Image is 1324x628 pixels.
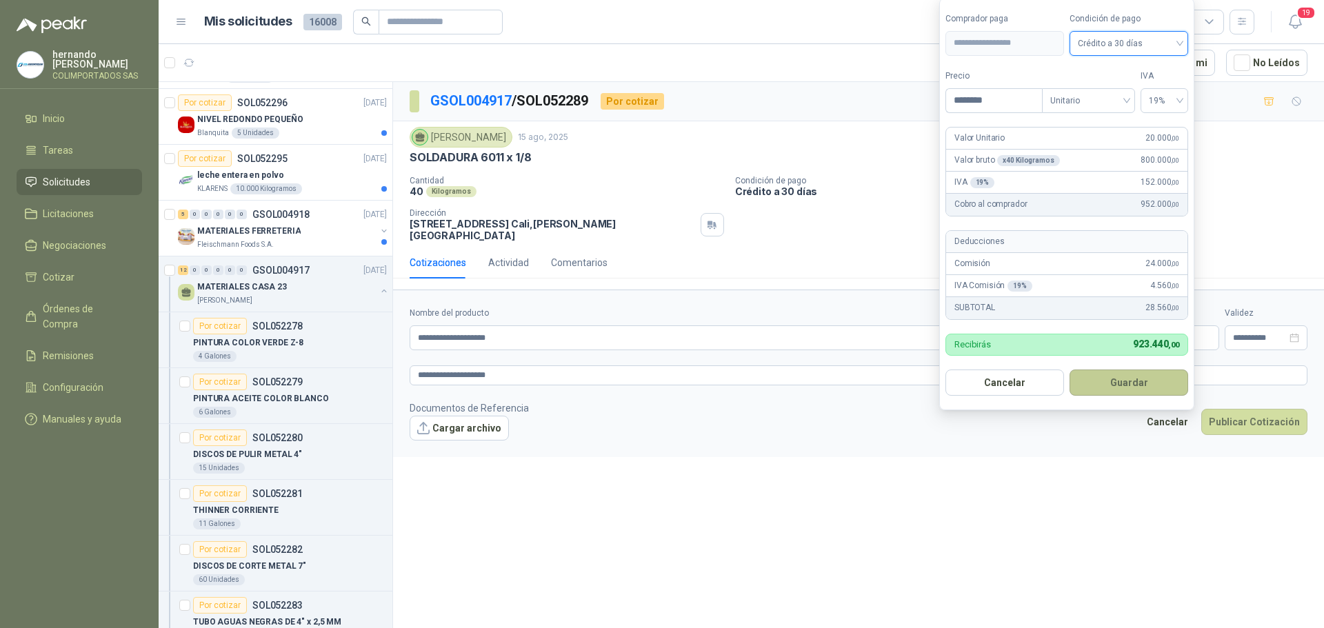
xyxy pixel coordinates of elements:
div: Por cotizar [601,93,664,110]
a: Por cotizarSOL052295[DATE] Company Logoleche entera en polvoKLARENS10.000 Kilogramos [159,145,392,201]
div: 0 [190,210,200,219]
span: 19 [1296,6,1316,19]
a: Cotizar [17,264,142,290]
span: ,00 [1171,179,1179,186]
div: 0 [201,210,212,219]
p: SOL052280 [252,433,303,443]
p: SOL052278 [252,321,303,331]
span: Licitaciones [43,206,94,221]
span: 4.560 [1150,279,1179,292]
div: Comentarios [551,255,608,270]
div: 0 [237,265,247,275]
span: ,00 [1168,341,1179,350]
div: 0 [201,265,212,275]
div: Por cotizar [193,318,247,334]
p: COLIMPORTADOS SAS [52,72,142,80]
button: Cargar archivo [410,416,509,440]
img: Company Logo [178,228,194,245]
span: Manuales y ayuda [43,412,121,427]
a: Manuales y ayuda [17,406,142,432]
button: No Leídos [1226,50,1307,76]
a: Por cotizarSOL052281THINNER CORRIENTE11 Galones [159,480,392,536]
p: hernando [PERSON_NAME] [52,50,142,69]
span: Negociaciones [43,238,106,253]
p: DISCOS DE PULIR METAL 4" [193,448,302,461]
div: Por cotizar [193,429,247,446]
span: 20.000 [1145,132,1179,145]
span: 152.000 [1141,176,1179,189]
span: 19% [1149,90,1180,111]
button: Cancelar [945,369,1064,396]
span: ,00 [1171,304,1179,312]
p: DISCOS DE CORTE METAL 7" [193,560,306,573]
p: PINTURA COLOR VERDE Z-8 [193,336,303,350]
a: Licitaciones [17,201,142,227]
p: Cobro al comprador [954,198,1027,211]
span: Configuración [43,380,103,395]
p: [PERSON_NAME] [197,295,252,306]
p: IVA Comisión [954,279,1032,292]
a: GSOL004917 [430,92,512,109]
span: Cotizar [43,270,74,285]
span: Crédito a 30 días [1078,33,1180,54]
div: 12 [178,265,188,275]
button: Guardar [1070,369,1188,396]
p: Deducciones [954,235,1004,248]
p: Valor bruto [954,154,1060,167]
p: MATERIALES FERRETERIA [197,225,301,238]
a: 5 0 0 0 0 0 GSOL004918[DATE] Company LogoMATERIALES FERRETERIAFleischmann Foods S.A. [178,206,390,250]
p: GSOL004918 [252,210,310,219]
p: IVA [954,176,994,189]
span: search [361,17,371,26]
div: 0 [225,210,235,219]
p: 15 ago, 2025 [518,131,568,144]
p: SOL052281 [252,489,303,498]
div: 19 % [1007,281,1032,292]
span: Solicitudes [43,174,90,190]
span: 16008 [303,14,342,30]
div: Por cotizar [193,485,247,502]
div: 5 Unidades [232,128,279,139]
img: Company Logo [178,117,194,133]
p: SOL052295 [237,154,288,163]
a: 12 0 0 0 0 0 GSOL004917[DATE] MATERIALES CASA 23[PERSON_NAME] [178,262,390,306]
p: Comisión [954,257,990,270]
a: Órdenes de Compra [17,296,142,337]
label: Comprador paga [945,12,1064,26]
a: Remisiones [17,343,142,369]
span: Remisiones [43,348,94,363]
div: x 40 Kilogramos [997,155,1059,166]
div: 0 [237,210,247,219]
div: 0 [225,265,235,275]
p: KLARENS [197,183,228,194]
p: Recibirás [954,340,991,349]
p: PINTURA ACEITE COLOR BLANCO [193,392,329,405]
p: SUBTOTAL [954,301,995,314]
div: Por cotizar [193,374,247,390]
p: [DATE] [363,97,387,110]
div: Por cotizar [178,150,232,167]
h1: Mis solicitudes [204,12,292,32]
p: Cantidad [410,176,724,185]
span: Órdenes de Compra [43,301,129,332]
p: [STREET_ADDRESS] Cali , [PERSON_NAME][GEOGRAPHIC_DATA] [410,218,695,241]
div: 10.000 Kilogramos [230,183,302,194]
p: Documentos de Referencia [410,401,529,416]
div: 5 [178,210,188,219]
p: SOLDADURA 6011 x 1/8 [410,150,531,165]
span: 923.440 [1133,338,1179,350]
span: 952.000 [1141,198,1179,211]
span: Inicio [43,111,65,126]
label: Precio [945,70,1042,83]
span: ,00 [1171,282,1179,290]
label: Nombre del producto [410,307,1027,320]
span: Unitario [1050,90,1127,111]
a: Solicitudes [17,169,142,195]
label: Condición de pago [1070,12,1188,26]
label: IVA [1141,70,1188,83]
div: Por cotizar [193,541,247,558]
a: Configuración [17,374,142,401]
div: 0 [213,265,223,275]
p: THINNER CORRIENTE [193,504,279,517]
span: ,00 [1171,156,1179,164]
